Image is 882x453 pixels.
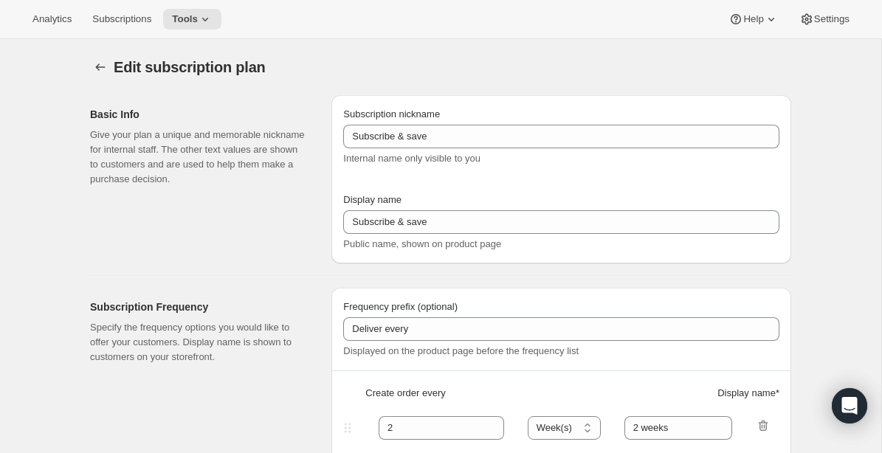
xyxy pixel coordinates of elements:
[343,345,579,356] span: Displayed on the product page before the frequency list
[90,107,308,122] h2: Basic Info
[743,13,763,25] span: Help
[83,9,160,30] button: Subscriptions
[624,416,733,440] input: 1 month
[343,301,458,312] span: Frequency prefix (optional)
[343,108,440,120] span: Subscription nickname
[343,238,501,249] span: Public name, shown on product page
[343,194,402,205] span: Display name
[24,9,80,30] button: Analytics
[90,57,111,77] button: Subscription plans
[90,300,308,314] h2: Subscription Frequency
[720,9,787,30] button: Help
[790,9,858,30] button: Settings
[172,13,198,25] span: Tools
[343,317,779,341] input: Deliver every
[32,13,72,25] span: Analytics
[163,9,221,30] button: Tools
[92,13,151,25] span: Subscriptions
[717,386,779,401] span: Display name *
[343,125,779,148] input: Subscribe & Save
[90,128,308,187] p: Give your plan a unique and memorable nickname for internal staff. The other text values are show...
[814,13,850,25] span: Settings
[365,386,445,401] span: Create order every
[343,210,779,234] input: Subscribe & Save
[114,59,266,75] span: Edit subscription plan
[343,153,480,164] span: Internal name only visible to you
[832,388,867,423] div: Open Intercom Messenger
[90,320,308,364] p: Specify the frequency options you would like to offer your customers. Display name is shown to cu...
